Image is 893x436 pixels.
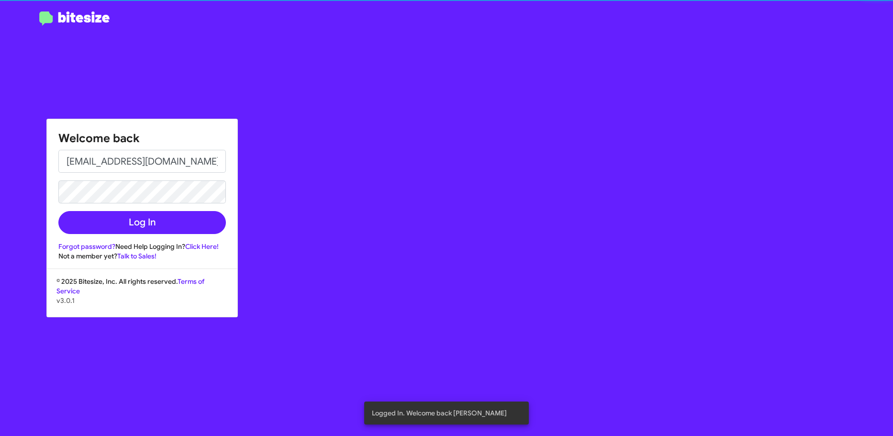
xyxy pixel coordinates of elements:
[372,408,507,418] span: Logged In. Welcome back [PERSON_NAME]
[58,242,115,251] a: Forgot password?
[58,131,226,146] h1: Welcome back
[185,242,219,251] a: Click Here!
[58,150,226,173] input: Email address
[58,211,226,234] button: Log In
[47,277,237,317] div: © 2025 Bitesize, Inc. All rights reserved.
[58,251,226,261] div: Not a member yet?
[117,252,156,260] a: Talk to Sales!
[56,296,228,305] p: v3.0.1
[58,242,226,251] div: Need Help Logging In?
